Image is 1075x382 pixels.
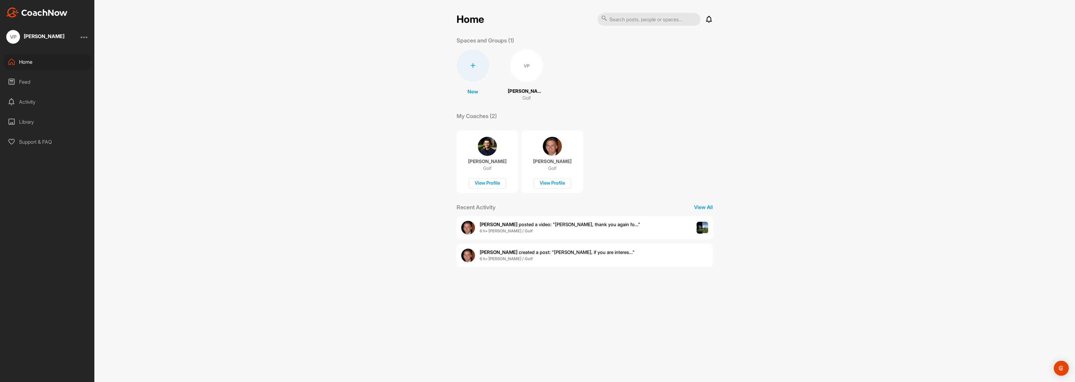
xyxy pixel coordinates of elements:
[457,13,484,26] h2: Home
[508,49,545,102] a: VP[PERSON_NAME]Golf
[478,137,497,156] img: coach avatar
[24,34,64,39] div: [PERSON_NAME]
[6,30,20,44] div: VP
[457,112,497,120] p: My Coaches (2)
[694,203,713,211] p: View All
[480,249,635,255] span: created a post : "[PERSON_NAME], if you are interes..."
[3,94,92,110] div: Activity
[1054,361,1069,376] div: Open Intercom Messenger
[480,221,640,227] span: posted a video : " [PERSON_NAME], thank you again fo... "
[697,222,708,234] img: post image
[480,256,533,261] b: 6 h • [PERSON_NAME] / Golf
[508,88,545,95] p: [PERSON_NAME]
[548,165,557,171] p: Golf
[469,178,506,188] div: View Profile
[533,158,572,165] p: [PERSON_NAME]
[461,221,475,235] img: user avatar
[534,178,571,188] div: View Profile
[461,249,475,262] img: user avatar
[6,7,67,17] img: CoachNow
[468,158,507,165] p: [PERSON_NAME]
[522,95,531,102] p: Golf
[597,13,701,26] input: Search posts, people or spaces...
[3,54,92,70] div: Home
[3,74,92,90] div: Feed
[457,203,496,211] p: Recent Activity
[457,36,514,45] p: Spaces and Groups (1)
[483,165,492,171] p: Golf
[480,228,533,233] b: 6 h • [PERSON_NAME] / Golf
[3,114,92,130] div: Library
[480,249,517,255] b: [PERSON_NAME]
[543,137,562,156] img: coach avatar
[510,49,543,82] div: VP
[3,134,92,150] div: Support & FAQ
[467,88,478,95] p: New
[480,221,517,227] b: [PERSON_NAME]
